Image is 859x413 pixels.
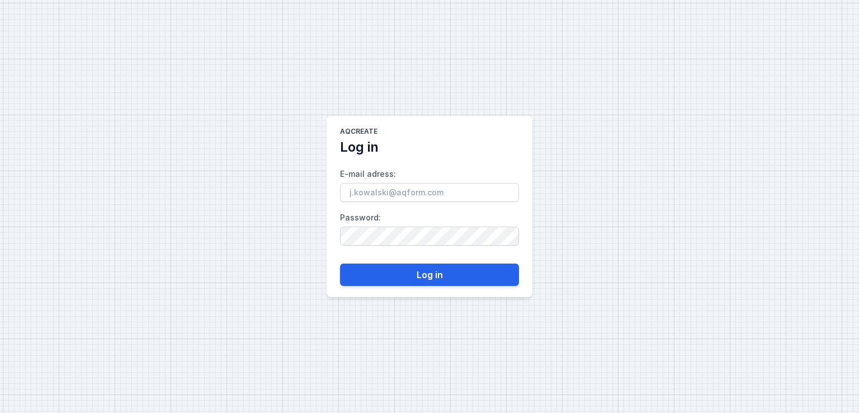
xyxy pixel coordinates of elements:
[340,209,519,246] label: Password :
[340,138,379,156] h2: Log in
[340,165,519,202] label: E-mail adress :
[340,227,519,246] input: Password:
[340,264,519,286] button: Log in
[340,127,377,138] h1: AQcreate
[340,183,519,202] input: E-mail adress:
